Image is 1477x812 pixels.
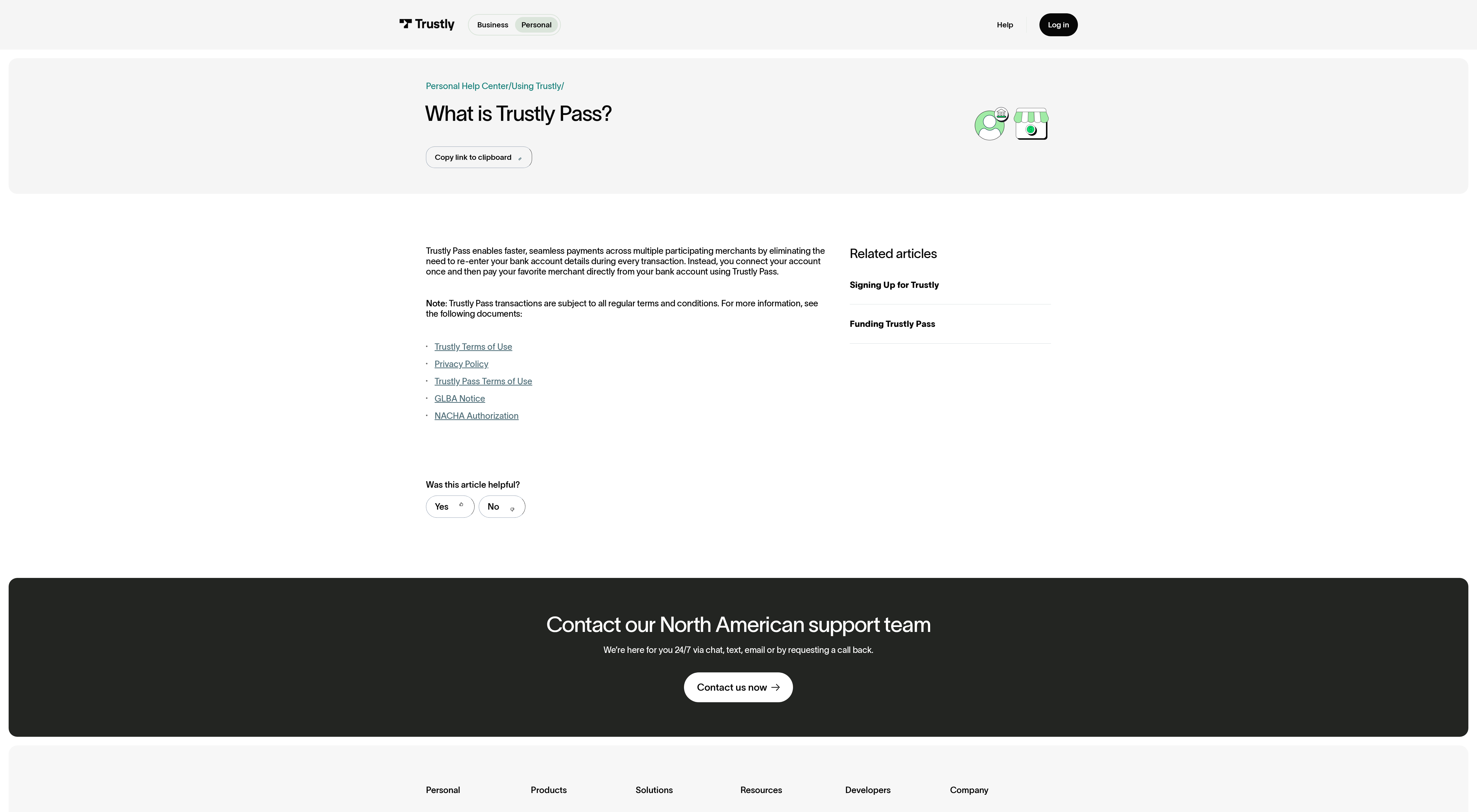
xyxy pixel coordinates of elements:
p: Trustly Pass enables faster, seamless payments across multiple participating merchants by elimina... [426,246,828,277]
div: Developers [845,783,946,810]
p: Business [477,19,508,31]
img: Trustly Logo [399,19,455,31]
div: Was this article helpful? [426,478,805,491]
div: Signing Up for Trustly [850,278,1051,291]
h2: Contact our North American support team [546,612,931,636]
p: We’re here for you 24/7 via chat, text, email or by requesting a call back. [604,645,873,655]
div: / [561,80,564,92]
p: : Trustly Pass transactions are subject to all regular terms and conditions. For more information... [426,298,828,319]
div: Company [950,783,1051,810]
a: No [479,496,525,517]
a: GLBA Notice [435,394,485,403]
a: Privacy Policy [435,359,488,369]
a: Using Trustly [512,81,561,91]
div: Log in [1048,20,1069,30]
div: Resources [740,783,841,810]
a: Signing Up for Trustly [850,265,1051,304]
a: Personal [515,17,558,33]
div: Yes [435,500,448,513]
a: Log in [1039,13,1078,36]
a: Trustly Terms of Use [435,342,512,351]
a: Personal Help Center [426,80,509,92]
div: No [488,500,499,513]
h3: Related articles [850,246,1051,261]
a: Funding Trustly Pass [850,304,1051,343]
div: Personal [426,783,527,810]
div: Contact us now [697,681,767,694]
div: Solutions [636,783,737,810]
p: Personal [521,19,552,31]
div: / [509,80,512,92]
div: Funding Trustly Pass [850,317,1051,330]
a: Yes [426,496,475,517]
div: Products [531,783,632,810]
a: Contact us now [684,672,793,702]
strong: Note [426,298,445,308]
a: Trustly Pass Terms of Use [435,376,532,386]
h1: What is Trustly Pass? [425,101,972,125]
a: NACHA Authorization [435,411,519,421]
a: Business [471,17,515,33]
a: Help [997,20,1013,30]
div: Copy link to clipboard [435,152,512,163]
a: Copy link to clipboard [426,147,532,168]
